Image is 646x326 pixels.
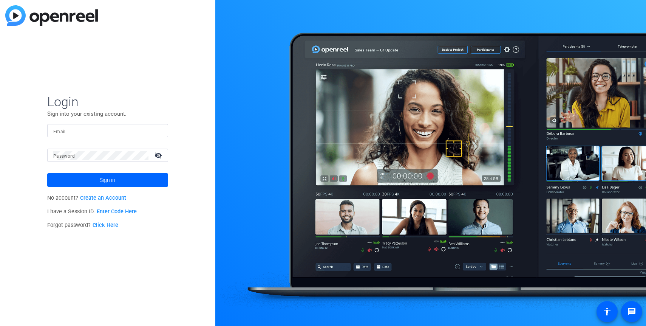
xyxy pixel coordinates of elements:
[53,154,75,159] mat-label: Password
[53,126,162,135] input: Enter Email Address
[80,195,126,201] a: Create an Account
[47,173,168,187] button: Sign in
[97,208,137,215] a: Enter Code Here
[5,5,98,26] img: blue-gradient.svg
[150,150,168,161] mat-icon: visibility_off
[93,222,118,228] a: Click Here
[47,222,118,228] span: Forgot password?
[47,208,137,215] span: I have a Session ID.
[47,110,168,118] p: Sign into your existing account.
[47,195,126,201] span: No account?
[53,129,66,134] mat-label: Email
[47,94,168,110] span: Login
[627,307,636,316] mat-icon: message
[603,307,612,316] mat-icon: accessibility
[100,171,115,189] span: Sign in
